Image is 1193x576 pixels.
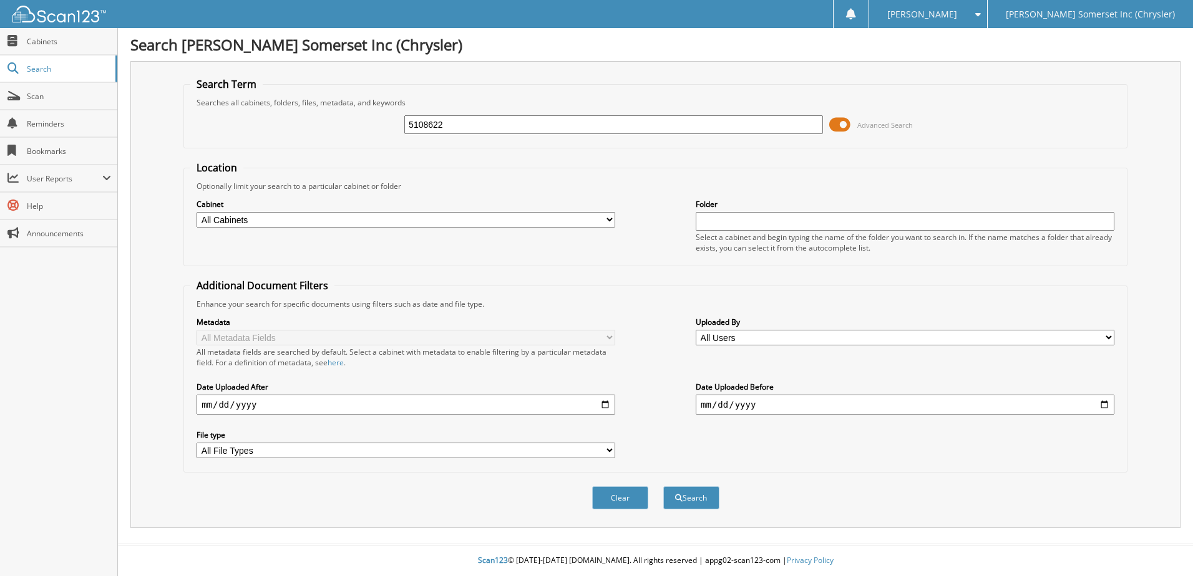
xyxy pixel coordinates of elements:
span: Help [27,201,111,211]
input: start [197,395,615,415]
button: Search [663,486,719,509]
legend: Search Term [190,77,263,91]
span: Reminders [27,118,111,129]
div: Enhance your search for specific documents using filters such as date and file type. [190,299,1121,309]
div: Optionally limit your search to a particular cabinet or folder [190,181,1121,191]
span: Announcements [27,228,111,239]
span: Bookmarks [27,146,111,156]
span: User Reports [27,173,102,184]
span: Scan123 [478,555,508,565]
div: Select a cabinet and begin typing the name of the folder you want to search in. If the name match... [696,232,1114,253]
label: Folder [696,199,1114,209]
img: scan123-logo-white.svg [12,6,106,22]
h1: Search [PERSON_NAME] Somerset Inc (Chrysler) [130,34,1181,55]
a: Privacy Policy [787,555,834,565]
div: All metadata fields are searched by default. Select a cabinet with metadata to enable filtering b... [197,347,615,368]
label: Date Uploaded After [197,382,615,392]
span: Cabinets [27,36,111,47]
label: Uploaded By [696,317,1114,327]
label: Date Uploaded Before [696,382,1114,392]
div: © [DATE]-[DATE] [DOMAIN_NAME]. All rights reserved | appg02-scan123-com | [118,545,1193,576]
div: Searches all cabinets, folders, files, metadata, and keywords [190,97,1121,108]
label: Cabinet [197,199,615,209]
label: Metadata [197,317,615,327]
span: Search [27,64,109,74]
legend: Additional Document Filters [190,279,334,292]
a: here [328,357,344,368]
button: Clear [592,486,648,509]
label: File type [197,430,615,440]
input: end [696,395,1114,415]
iframe: Chat Widget [1131,516,1193,576]
span: [PERSON_NAME] [887,11,957,18]
span: [PERSON_NAME] Somerset Inc (Chrysler) [1006,11,1175,18]
legend: Location [190,161,243,175]
span: Advanced Search [857,120,913,130]
span: Scan [27,91,111,102]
